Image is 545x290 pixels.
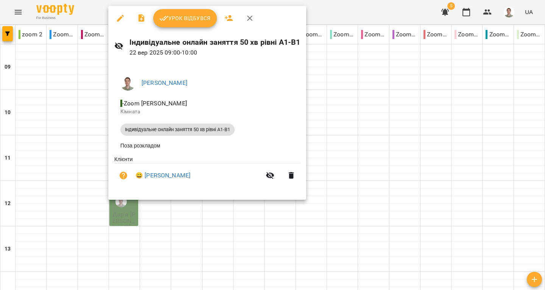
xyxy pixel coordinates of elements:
span: - Zoom [PERSON_NAME] [120,100,188,107]
button: Візит ще не сплачено. Додати оплату? [114,166,132,185]
a: 😀 [PERSON_NAME] [135,171,190,180]
p: 22 вер 2025 09:00 - 10:00 [129,48,301,57]
p: Кімната [120,108,294,116]
button: Урок відбувся [153,9,217,27]
img: 08937551b77b2e829bc2e90478a9daa6.png [120,75,135,91]
li: Поза розкладом [114,139,300,152]
span: Індивідуальне онлайн заняття 50 хв рівні А1-В1 [120,126,235,133]
a: [PERSON_NAME] [142,79,187,86]
h6: Індивідуальне онлайн заняття 50 хв рівні А1-В1 [129,36,301,48]
span: Урок відбувся [159,14,211,23]
ul: Клієнти [114,155,300,191]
